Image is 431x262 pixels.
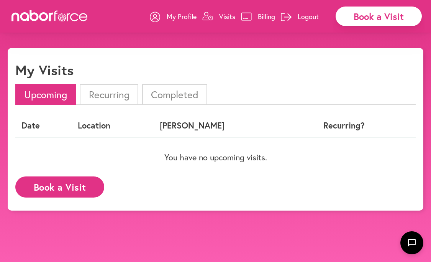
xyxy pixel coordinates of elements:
a: Logout [281,5,319,28]
th: Location [72,114,154,137]
a: Book a Visit [15,182,104,189]
h1: My Visits [15,62,74,78]
p: Visits [219,12,235,21]
li: Upcoming [15,84,76,105]
a: My Profile [150,5,197,28]
a: Visits [202,5,235,28]
th: [PERSON_NAME] [154,114,295,137]
p: You have no upcoming visits. [15,152,416,162]
button: Book a Visit [15,176,104,198]
th: Date [15,114,72,137]
a: Billing [241,5,275,28]
li: Recurring [80,84,138,105]
p: My Profile [167,12,197,21]
p: Billing [258,12,275,21]
div: Book a Visit [336,7,422,26]
p: Logout [298,12,319,21]
th: Recurring? [295,114,393,137]
li: Completed [142,84,207,105]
